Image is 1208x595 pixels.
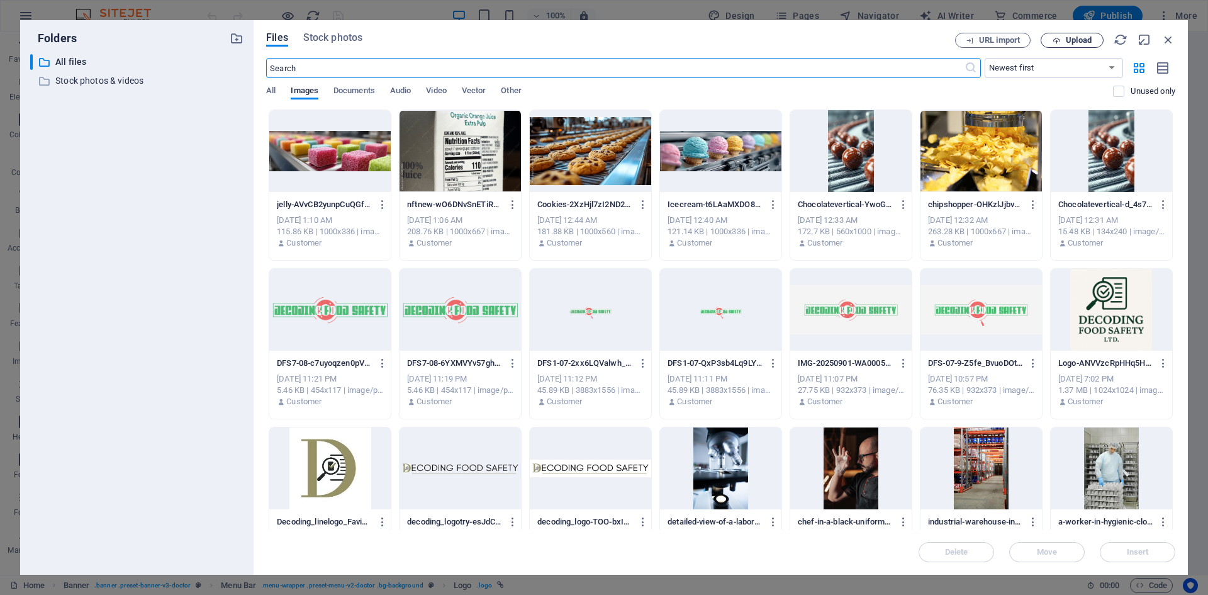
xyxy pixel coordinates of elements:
[798,373,904,385] div: [DATE] 11:07 PM
[677,396,712,407] p: Customer
[955,33,1031,48] button: URL import
[277,516,371,528] p: Decoding_linelogo_Favicon-Ekp63cxyoN4kNSnnb8QA9g.jpg
[407,358,501,369] p: DFS7-08-6YXMVYv57ghiviR6-tgQPA.png
[407,226,513,237] div: 208.76 KB | 1000x667 | image/jpeg
[501,83,521,101] span: Other
[1058,226,1165,237] div: 15.48 KB | 134x240 | image/jpeg
[928,385,1034,396] div: 76.35 KB | 932x373 | image/jpeg
[407,516,501,528] p: decoding_logotry-esJdCGB_mn_UTAK7rfTt8A.png
[537,358,632,369] p: DFS1-07-2xx6LQValwh_wRCAJrCC5w.png
[1131,86,1175,97] p: Displays only files that are not in use on the website. Files added during this session can still...
[277,373,383,385] div: [DATE] 11:21 PM
[1066,37,1092,44] span: Upload
[668,226,774,237] div: 121.14 KB | 1000x336 | image/jpeg
[928,199,1022,210] p: chipshopper-OHKzlJjbvdoWrRoysdNHXA.jpg
[668,516,762,528] p: detailed-view-of-a-laboratory-microscope-focusing-on-lens-and-optical-components-iiuSAByMpiw5MInx...
[937,396,973,407] p: Customer
[807,237,842,249] p: Customer
[266,30,288,45] span: Files
[798,199,892,210] p: Chocolatevertical-YwoGoOYIjFeYAA0k0IIHyQ.jpg
[333,83,375,101] span: Documents
[537,385,644,396] div: 45.89 KB | 3883x1556 | image/png
[798,215,904,226] div: [DATE] 12:33 AM
[277,215,383,226] div: [DATE] 1:10 AM
[979,37,1020,44] span: URL import
[277,358,371,369] p: DFS7-08-c7uyoqzen0pV1LK_dLLbsA.png
[928,516,1022,528] p: industrial-warehouse-interior-with-organized-shelves-stacked-with-packages-and-goods-sIUJa6GxATAw...
[537,373,644,385] div: [DATE] 11:12 PM
[668,373,774,385] div: [DATE] 11:11 PM
[798,516,892,528] p: chef-in-a-black-uniform-meticulously-examining-a-garlic-clove-emphasizing-culinary-expertise-indo...
[1161,33,1175,47] i: Close
[55,55,220,69] p: All files
[798,385,904,396] div: 27.75 KB | 932x373 | image/jpeg
[291,83,318,101] span: Images
[266,58,964,78] input: Search
[537,199,632,210] p: Cookies-2XzHjl7zI2ND2a8WWnMiQg.jpg
[798,226,904,237] div: 172.7 KB | 560x1000 | image/jpeg
[547,237,582,249] p: Customer
[1068,396,1103,407] p: Customer
[407,373,513,385] div: [DATE] 11:19 PM
[1058,199,1153,210] p: Chocolatevertical-d_4s7PnAiuEFXvWRS2cWmQ.jpg
[668,199,762,210] p: Icecream-t6LAaMXDO8P7ngLfvn2KgA.jpg
[537,215,644,226] div: [DATE] 12:44 AM
[807,396,842,407] p: Customer
[30,30,77,47] p: Folders
[286,396,322,407] p: Customer
[798,358,892,369] p: IMG-20250901-WA0005-KicWdO0xeDqFlv_oEkewwg.jpg
[1068,237,1103,249] p: Customer
[537,516,632,528] p: decoding_logo-TOO-bxIon3xZknKKDj5Now.jpg
[1058,358,1153,369] p: Logo-ANVVzcRpHHq5HhvtV0DABQ.png
[1138,33,1151,47] i: Minimize
[417,396,452,407] p: Customer
[928,215,1034,226] div: [DATE] 12:32 AM
[277,385,383,396] div: 5.46 KB | 454x117 | image/png
[668,215,774,226] div: [DATE] 12:40 AM
[1041,33,1104,48] button: Upload
[668,358,762,369] p: DFS1-07-QxP3sb4Lq9LYOX39voFhZQ.png
[230,31,243,45] i: Create new folder
[1058,516,1153,528] p: a-worker-in-hygienic-clothing-handling-food-storage-in-a-production-facility-iiBmI_NAf2Tfni43nVrc...
[1058,385,1165,396] div: 1.37 MB | 1024x1024 | image/png
[547,396,582,407] p: Customer
[407,215,513,226] div: [DATE] 1:06 AM
[1114,33,1127,47] i: Reload
[266,83,276,101] span: All
[286,237,322,249] p: Customer
[928,373,1034,385] div: [DATE] 10:57 PM
[417,237,452,249] p: Customer
[668,385,774,396] div: 45.89 KB | 3883x1556 | image/png
[537,226,644,237] div: 181.88 KB | 1000x560 | image/jpeg
[1058,373,1165,385] div: [DATE] 7:02 PM
[407,385,513,396] div: 5.46 KB | 454x117 | image/png
[462,83,486,101] span: Vector
[30,73,243,89] div: Stock photos & videos
[277,199,371,210] p: jelly-AVvCB2yunpCuQGfWGG5yZw.jpg
[390,83,411,101] span: Audio
[1058,215,1165,226] div: [DATE] 12:31 AM
[407,199,501,210] p: nftnew-wO6DNvSnETiRC_rpD4EfwA.jpg
[928,226,1034,237] div: 263.28 KB | 1000x667 | image/jpeg
[303,30,362,45] span: Stock photos
[928,358,1022,369] p: DFS-07-9-Z5fe_BvuoDOtc9N1lfmQ.jpg
[30,54,33,70] div: ​
[55,74,220,88] p: Stock photos & videos
[277,226,383,237] div: 115.86 KB | 1000x336 | image/jpeg
[426,83,446,101] span: Video
[677,237,712,249] p: Customer
[937,237,973,249] p: Customer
